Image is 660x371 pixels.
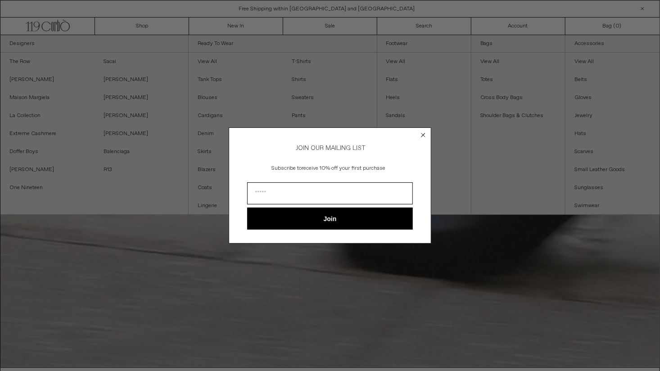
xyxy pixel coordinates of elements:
span: receive 10% off your first purchase [302,165,386,172]
button: Close dialog [419,131,428,140]
input: Email [247,182,413,204]
span: JOIN OUR MAILING LIST [294,144,366,152]
span: Subscribe to [272,165,302,172]
button: Join [247,208,413,230]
